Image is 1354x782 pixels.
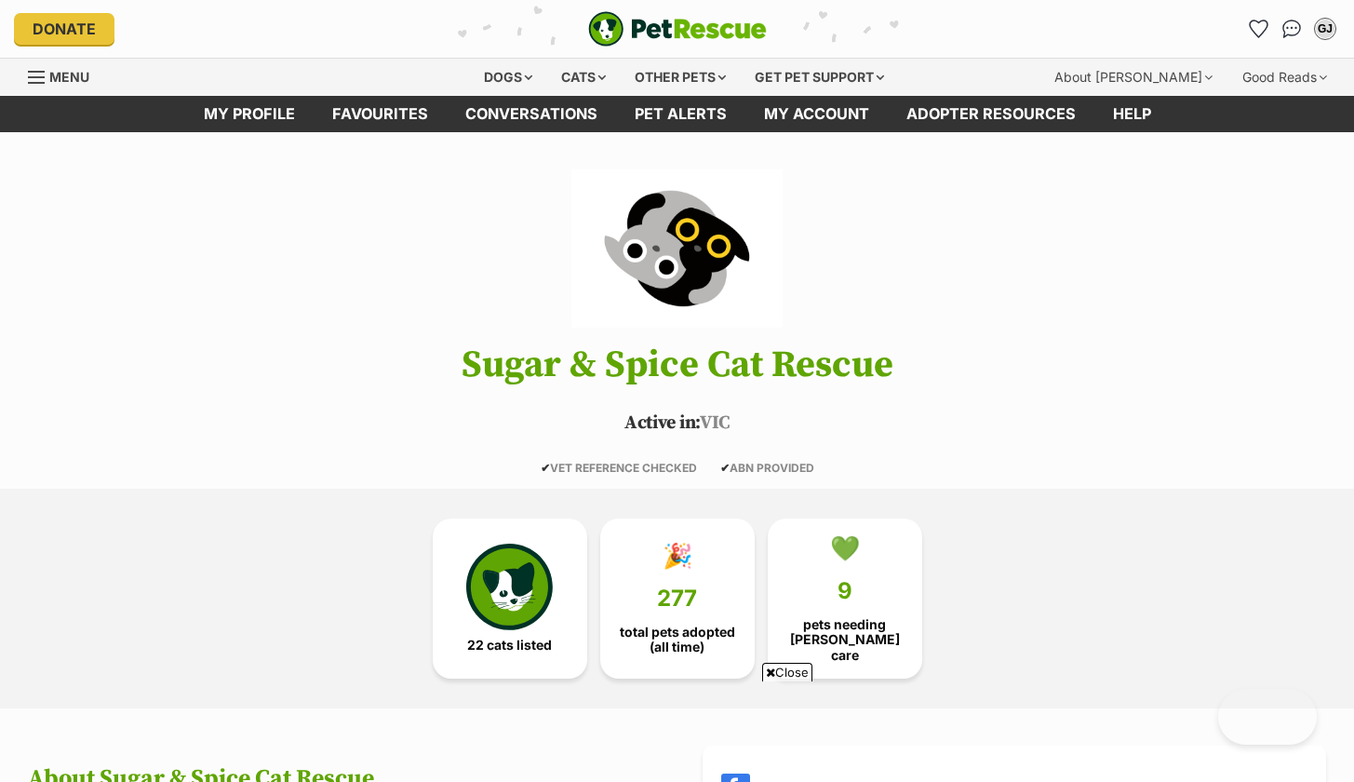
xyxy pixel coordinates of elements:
span: Menu [49,69,89,85]
div: GJ [1316,20,1334,38]
img: Sugar & Spice Cat Rescue [570,169,783,328]
a: Conversations [1277,14,1307,44]
span: Close [762,663,812,681]
a: My profile [185,96,314,132]
div: Dogs [471,59,545,96]
a: Help [1094,96,1170,132]
button: My account [1310,14,1340,44]
a: My account [745,96,888,132]
span: ABN PROVIDED [720,461,814,475]
div: Other pets [622,59,739,96]
a: 💚 9 pets needing [PERSON_NAME] care [768,519,922,679]
a: PetRescue [588,11,767,47]
div: Get pet support [742,59,897,96]
a: Favourites [1243,14,1273,44]
a: 22 cats listed [433,519,587,679]
iframe: Advertisement [339,689,1016,773]
a: Menu [28,59,102,92]
span: VET REFERENCE CHECKED [541,461,697,475]
span: pets needing [PERSON_NAME] care [784,617,906,662]
div: 🎉 [663,542,692,570]
span: total pets adopted (all time) [616,625,739,654]
span: 9 [838,578,852,604]
img: chat-41dd97257d64d25036548639549fe6c8038ab92f7586957e7f3b1b290dea8141.svg [1282,20,1302,38]
a: Favourites [314,96,447,132]
span: 277 [657,586,697,612]
a: Pet alerts [616,96,745,132]
img: cat-icon-068c71abf8fe30c970a85cd354bc8e23425d12f6e8612795f06af48be43a487a.svg [466,544,552,629]
a: conversations [447,96,616,132]
div: About [PERSON_NAME] [1041,59,1226,96]
iframe: Help Scout Beacon - Open [1218,689,1317,745]
a: Adopter resources [888,96,1094,132]
div: Good Reads [1229,59,1340,96]
ul: Account quick links [1243,14,1340,44]
span: 22 cats listed [467,638,552,653]
a: Donate [14,13,114,45]
div: Cats [548,59,619,96]
div: 💚 [830,534,860,562]
icon: ✔ [720,461,730,475]
icon: ✔ [541,461,550,475]
img: logo-e224e6f780fb5917bec1dbf3a21bbac754714ae5b6737aabdf751b685950b380.svg [588,11,767,47]
a: 🎉 277 total pets adopted (all time) [600,519,755,679]
span: Active in: [624,411,700,435]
